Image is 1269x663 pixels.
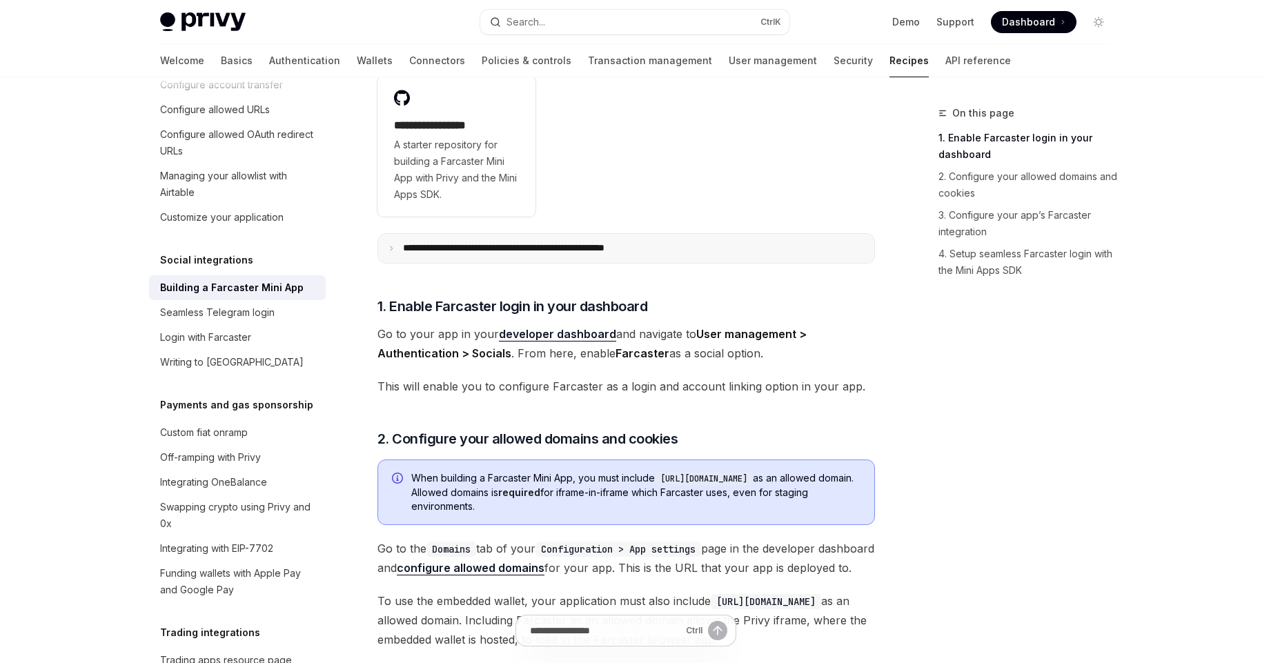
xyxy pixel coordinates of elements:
span: 2. Configure your allowed domains and cookies [377,429,678,448]
a: Transaction management [588,44,712,77]
div: Funding wallets with Apple Pay and Google Pay [160,565,317,598]
strong: Farcaster [616,346,669,360]
button: Toggle dark mode [1088,11,1110,33]
a: 3. Configure your app’s Farcaster integration [938,204,1121,243]
button: Open search [480,10,789,34]
a: Customize your application [149,205,326,230]
code: [URL][DOMAIN_NAME] [655,472,753,486]
input: Ask a question... [530,615,680,646]
code: Domains [426,542,476,557]
span: When building a Farcaster Mini App, you must include as an allowed domain. Allowed domains is for... [411,471,860,513]
a: Wallets [357,44,393,77]
code: [URL][DOMAIN_NAME] [711,594,821,609]
div: Managing your allowlist with Airtable [160,168,317,201]
span: Ctrl K [760,17,781,28]
a: Managing your allowlist with Airtable [149,164,326,205]
a: Swapping crypto using Privy and 0x [149,495,326,536]
a: 1. Enable Farcaster login in your dashboard [938,127,1121,166]
span: This will enable you to configure Farcaster as a login and account linking option in your app. [377,377,875,396]
span: Go to the tab of your page in the developer dashboard and for your app. This is the URL that your... [377,539,875,577]
div: Building a Farcaster Mini App [160,279,304,296]
a: Integrating OneBalance [149,470,326,495]
h5: Trading integrations [160,624,260,641]
strong: User management > Authentication > Socials [377,327,807,360]
a: Dashboard [991,11,1076,33]
a: configure allowed domains [397,561,544,575]
a: 4. Setup seamless Farcaster login with the Mini Apps SDK [938,243,1121,281]
div: Search... [506,14,545,30]
a: Welcome [160,44,204,77]
a: Login with Farcaster [149,325,326,350]
div: Customize your application [160,209,284,226]
a: Support [936,15,974,29]
a: Funding wallets with Apple Pay and Google Pay [149,561,326,602]
span: 1. Enable Farcaster login in your dashboard [377,297,648,316]
div: Writing to [GEOGRAPHIC_DATA] [160,354,304,370]
a: Writing to [GEOGRAPHIC_DATA] [149,350,326,375]
a: developer dashboard [499,327,616,342]
a: Security [834,44,873,77]
span: To use the embedded wallet, your application must also include as an allowed domain. Including Fa... [377,591,875,649]
a: Configure allowed URLs [149,97,326,122]
a: Custom fiat onramp [149,420,326,445]
a: Connectors [409,44,465,77]
strong: required [498,486,540,498]
a: Off-ramping with Privy [149,445,326,470]
img: light logo [160,12,246,32]
h5: Payments and gas sponsorship [160,397,313,413]
a: Seamless Telegram login [149,300,326,325]
div: Integrating with EIP-7702 [160,540,273,557]
a: Building a Farcaster Mini App [149,275,326,300]
div: Integrating OneBalance [160,474,267,491]
div: Swapping crypto using Privy and 0x [160,499,317,532]
a: Recipes [889,44,929,77]
a: API reference [945,44,1011,77]
div: Login with Farcaster [160,329,251,346]
div: Configure allowed URLs [160,101,270,118]
div: Off-ramping with Privy [160,449,261,466]
a: Demo [892,15,920,29]
button: Send message [708,621,727,640]
a: Basics [221,44,253,77]
a: Integrating with EIP-7702 [149,536,326,561]
h5: Social integrations [160,252,253,268]
div: Seamless Telegram login [160,304,275,321]
span: Go to your app in your and navigate to . From here, enable as a social option. [377,324,875,363]
a: 2. Configure your allowed domains and cookies [938,166,1121,204]
a: **** **** **** **A starter repository for building a Farcaster Mini App with Privy and the Mini A... [377,76,536,217]
a: User management [729,44,817,77]
a: Policies & controls [482,44,571,77]
span: Dashboard [1002,15,1055,29]
svg: Info [392,473,406,486]
div: Custom fiat onramp [160,424,248,441]
span: On this page [952,105,1014,121]
code: Configuration > App settings [535,542,701,557]
a: Configure allowed OAuth redirect URLs [149,122,326,164]
span: A starter repository for building a Farcaster Mini App with Privy and the Mini Apps SDK. [394,137,520,203]
a: Authentication [269,44,340,77]
div: Configure allowed OAuth redirect URLs [160,126,317,159]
